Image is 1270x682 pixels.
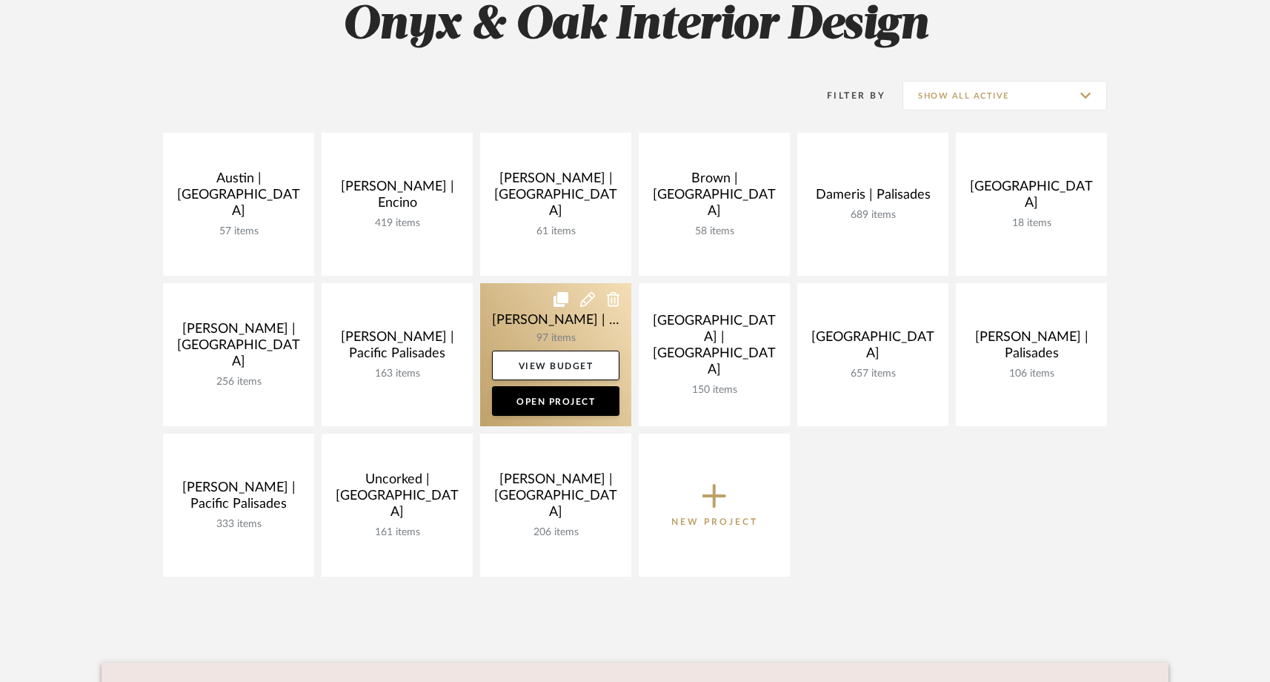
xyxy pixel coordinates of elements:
[175,170,302,225] div: Austin | [GEOGRAPHIC_DATA]
[333,217,461,230] div: 419 items
[968,179,1095,217] div: [GEOGRAPHIC_DATA]
[809,368,937,380] div: 657 items
[492,471,619,526] div: [PERSON_NAME] | [GEOGRAPHIC_DATA]
[809,187,937,209] div: Dameris | Palisades
[492,170,619,225] div: [PERSON_NAME] | [GEOGRAPHIC_DATA]
[651,384,778,397] div: 150 items
[651,170,778,225] div: Brown | [GEOGRAPHIC_DATA]
[333,471,461,526] div: Uncorked | [GEOGRAPHIC_DATA]
[809,329,937,368] div: [GEOGRAPHIC_DATA]
[175,225,302,238] div: 57 items
[968,368,1095,380] div: 106 items
[492,351,619,380] a: View Budget
[651,313,778,384] div: [GEOGRAPHIC_DATA] | [GEOGRAPHIC_DATA]
[333,526,461,539] div: 161 items
[809,209,937,222] div: 689 items
[492,386,619,416] a: Open Project
[968,329,1095,368] div: [PERSON_NAME] | Palisades
[175,376,302,388] div: 256 items
[175,518,302,531] div: 333 items
[808,88,885,103] div: Filter By
[175,480,302,518] div: [PERSON_NAME] | Pacific Palisades
[639,434,790,577] button: New Project
[333,179,461,217] div: [PERSON_NAME] | Encino
[671,514,758,529] p: New Project
[968,217,1095,230] div: 18 items
[651,225,778,238] div: 58 items
[175,321,302,376] div: [PERSON_NAME] | [GEOGRAPHIC_DATA]
[333,368,461,380] div: 163 items
[492,225,619,238] div: 61 items
[492,526,619,539] div: 206 items
[333,329,461,368] div: [PERSON_NAME] | Pacific Palisades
